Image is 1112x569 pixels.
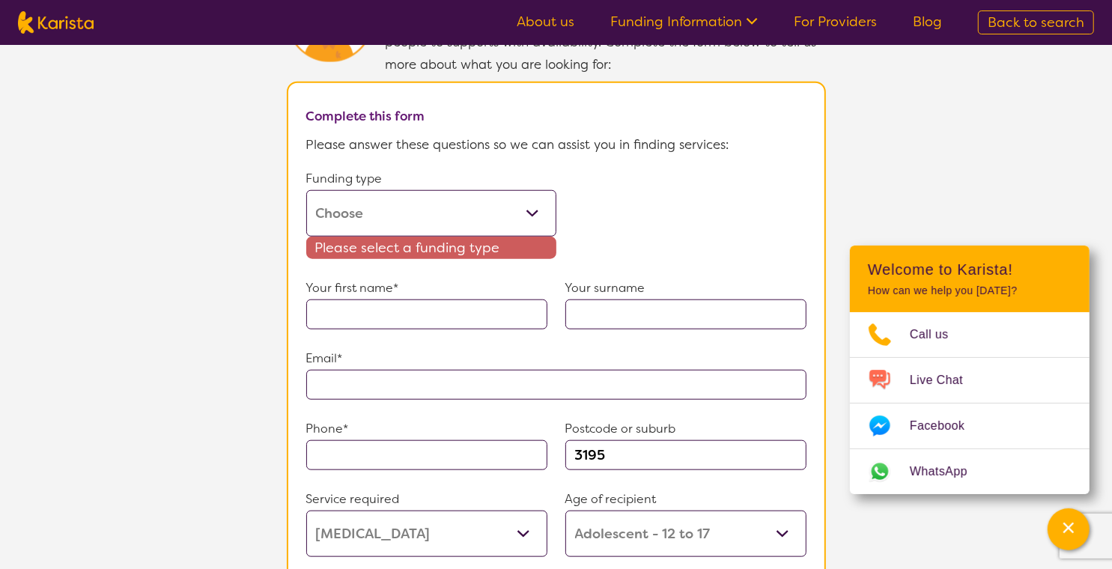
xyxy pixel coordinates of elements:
[306,277,547,299] p: Your first name*
[913,13,942,31] a: Blog
[910,460,985,483] span: WhatsApp
[306,133,806,156] p: Please answer these questions so we can assist you in finding services:
[850,246,1090,494] div: Channel Menu
[306,418,547,440] p: Phone*
[565,488,806,511] p: Age of recipient
[610,13,758,31] a: Funding Information
[565,277,806,299] p: Your surname
[1048,508,1090,550] button: Channel Menu
[794,13,877,31] a: For Providers
[306,168,556,190] p: Funding type
[565,418,806,440] p: Postcode or suburb
[306,108,425,124] b: Complete this form
[306,488,547,511] p: Service required
[988,13,1084,31] span: Back to search
[910,369,981,392] span: Live Chat
[850,449,1090,494] a: Web link opens in a new tab.
[978,10,1094,34] a: Back to search
[910,323,967,346] span: Call us
[306,237,556,259] span: Please select a funding type
[868,284,1072,297] p: How can we help you [DATE]?
[18,11,94,34] img: Karista logo
[517,13,574,31] a: About us
[306,347,806,370] p: Email*
[850,312,1090,494] ul: Choose channel
[868,261,1072,279] h2: Welcome to Karista!
[910,415,982,437] span: Facebook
